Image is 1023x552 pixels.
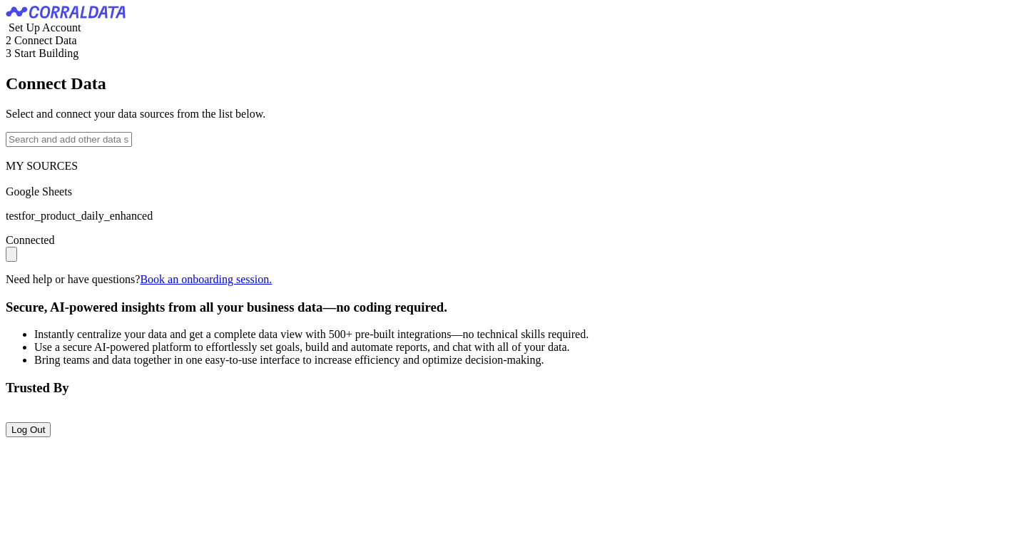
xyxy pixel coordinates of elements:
[6,34,11,46] span: 2
[140,273,272,285] a: Book an onboarding session.
[6,234,54,246] span: Connected
[14,34,77,46] span: Connect Data
[6,74,1017,93] h2: Connect Data
[9,21,81,34] span: Set Up Account
[6,273,1017,286] p: Need help or have questions?
[6,132,132,147] input: Search and add other data sources
[6,47,11,59] span: 3
[6,160,1017,173] div: MY SOURCES
[14,47,78,59] span: Start Building
[6,210,1017,223] p: testfor_product_daily_enhanced
[6,380,1017,396] h3: Trusted By
[6,422,51,437] button: Log Out
[34,341,1017,354] li: Use a secure AI-powered platform to effortlessly set goals, build and automate reports, and chat ...
[34,328,1017,341] li: Instantly centralize your data and get a complete data view with 500+ pre-built integrations—no t...
[6,300,1017,315] h3: Secure, AI-powered insights from all your business data—no coding required.
[34,354,1017,367] li: Bring teams and data together in one easy-to-use interface to increase efficiency and optimize de...
[6,185,1017,223] div: Google Sheets
[6,108,1017,121] p: Select and connect your data sources from the list below.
